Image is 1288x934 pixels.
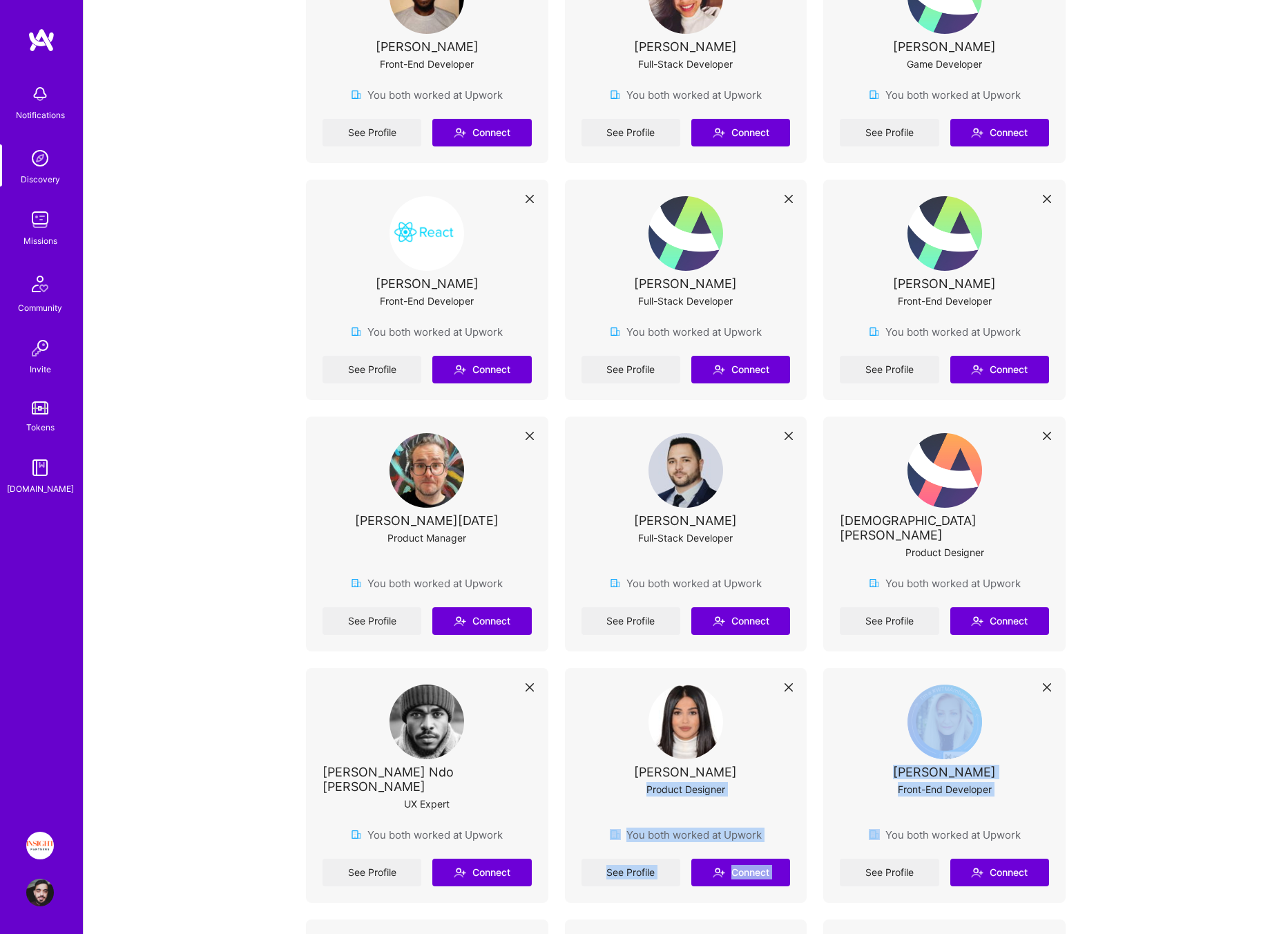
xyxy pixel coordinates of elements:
[610,829,621,840] img: company icon
[869,576,1021,591] div: You both worked at Upwork
[376,39,479,54] div: [PERSON_NAME]
[971,866,983,879] i: icon Connect
[1043,195,1051,203] i: icon Close
[32,401,48,414] img: tokens
[691,119,790,146] button: Connect
[610,89,621,100] img: company icon
[26,144,54,172] img: discovery
[1043,432,1051,440] i: icon Close
[351,578,362,589] img: company icon
[376,276,479,291] div: [PERSON_NAME]
[869,829,880,840] img: company icon
[26,80,54,108] img: bell
[785,683,793,692] i: icon Close
[351,325,503,339] div: You both worked at Upwork
[840,859,939,886] a: See Profile
[610,828,762,842] div: You both worked at Upwork
[432,356,531,383] button: Connect
[869,88,1021,102] div: You both worked at Upwork
[26,420,55,435] div: Tokens
[610,576,762,591] div: You both worked at Upwork
[691,356,790,383] button: Connect
[28,28,55,53] img: logo
[351,828,503,842] div: You both worked at Upwork
[26,206,54,233] img: teamwork
[1043,683,1051,692] i: icon Close
[907,433,982,508] img: User Avatar
[691,859,790,886] button: Connect
[351,576,503,591] div: You both worked at Upwork
[907,57,982,71] div: Game Developer
[869,578,880,589] img: company icon
[323,119,421,146] a: See Profile
[355,513,499,528] div: [PERSON_NAME][DATE]
[351,829,362,840] img: company icon
[898,782,992,797] div: Front-End Developer
[950,356,1049,383] button: Connect
[869,326,880,337] img: company icon
[454,866,466,879] i: icon Connect
[526,195,534,203] i: icon Close
[351,88,503,102] div: You both worked at Upwork
[638,294,733,308] div: Full-Stack Developer
[387,531,466,545] div: Product Manager
[454,363,466,376] i: icon Connect
[21,172,60,187] div: Discovery
[432,607,531,635] button: Connect
[454,615,466,627] i: icon Connect
[638,57,733,71] div: Full-Stack Developer
[610,88,762,102] div: You both worked at Upwork
[971,363,983,376] i: icon Connect
[581,356,680,383] a: See Profile
[971,126,983,139] i: icon Connect
[646,782,725,797] div: Product Designer
[869,89,880,100] img: company icon
[950,119,1049,146] button: Connect
[26,454,54,482] img: guide book
[907,196,982,271] img: User Avatar
[785,195,793,203] i: icon Close
[907,685,982,759] img: User Avatar
[893,765,996,779] div: [PERSON_NAME]
[323,356,421,383] a: See Profile
[840,607,939,635] a: See Profile
[581,859,680,886] a: See Profile
[950,859,1049,886] button: Connect
[23,879,57,906] a: User Avatar
[634,39,737,54] div: [PERSON_NAME]
[30,362,51,377] div: Invite
[905,545,984,560] div: Product Designer
[869,828,1021,842] div: You both worked at Upwork
[18,301,62,315] div: Community
[648,433,723,508] img: User Avatar
[840,513,1049,542] div: [DEMOGRAPHIC_DATA][PERSON_NAME]
[323,765,532,794] div: [PERSON_NAME] Ndo [PERSON_NAME]
[840,356,939,383] a: See Profile
[26,334,54,362] img: Invite
[634,765,737,779] div: [PERSON_NAME]
[713,615,725,627] i: icon Connect
[390,433,464,508] img: User Avatar
[971,615,983,627] i: icon Connect
[610,326,621,337] img: company icon
[390,196,464,271] img: User Avatar
[950,607,1049,635] button: Connect
[351,326,362,337] img: company icon
[785,432,793,440] i: icon Close
[610,578,621,589] img: company icon
[26,832,54,859] img: Insight Partners: Data & AI - Sourcing
[380,57,474,71] div: Front-End Developer
[581,607,680,635] a: See Profile
[26,879,54,906] img: User Avatar
[869,325,1021,339] div: You both worked at Upwork
[648,196,723,271] img: User Avatar
[691,607,790,635] button: Connect
[713,126,725,139] i: icon Connect
[23,233,57,248] div: Missions
[7,482,74,496] div: [DOMAIN_NAME]
[648,685,723,759] img: User Avatar
[638,531,733,545] div: Full-Stack Developer
[323,859,421,886] a: See Profile
[432,119,531,146] button: Connect
[713,866,725,879] i: icon Connect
